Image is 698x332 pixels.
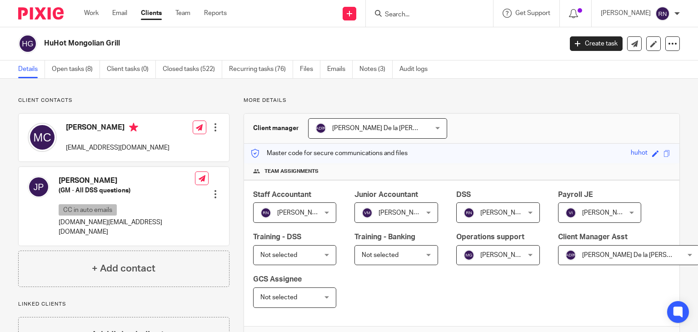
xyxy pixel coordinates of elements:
a: Create task [570,36,623,51]
span: Not selected [260,252,297,258]
img: svg%3E [315,123,326,134]
p: CC in auto emails [59,204,117,216]
p: Client contacts [18,97,229,104]
p: [PERSON_NAME] [601,9,651,18]
span: [PERSON_NAME] [480,252,530,258]
a: Team [175,9,190,18]
img: svg%3E [565,250,576,261]
a: Client tasks (0) [107,60,156,78]
img: svg%3E [362,207,373,218]
img: Pixie [18,7,64,20]
i: Primary [129,123,138,132]
a: Closed tasks (522) [163,60,222,78]
img: svg%3E [260,207,271,218]
img: svg%3E [464,250,474,261]
span: Training - DSS [253,233,301,241]
h4: + Add contact [92,262,155,276]
span: Team assignments [264,168,319,175]
p: More details [244,97,680,104]
span: [PERSON_NAME] [277,210,327,216]
span: GCS Assignee [253,276,302,283]
a: Details [18,60,45,78]
span: Client Manager Asst [558,233,628,241]
img: svg%3E [18,34,37,53]
div: huhot [631,148,648,159]
p: [EMAIL_ADDRESS][DOMAIN_NAME] [66,143,170,152]
p: [DOMAIN_NAME][EMAIL_ADDRESS][DOMAIN_NAME] [59,218,195,236]
a: Notes (3) [359,60,393,78]
img: svg%3E [28,123,57,152]
a: Reports [204,9,227,18]
h4: [PERSON_NAME] [59,176,195,186]
a: Audit logs [399,60,434,78]
span: [PERSON_NAME] [480,210,530,216]
p: Linked clients [18,301,229,308]
img: svg%3E [655,6,670,21]
p: Master code for secure communications and files [251,149,408,158]
span: Not selected [260,294,297,301]
h2: HuHot Mongolian Grill [44,39,454,48]
span: Training - Banking [354,233,415,241]
span: Operations support [456,233,524,241]
img: svg%3E [28,176,50,198]
span: Get Support [515,10,550,16]
h4: [PERSON_NAME] [66,123,170,134]
span: [PERSON_NAME] De la [PERSON_NAME] [332,125,449,131]
img: svg%3E [565,207,576,218]
a: Open tasks (8) [52,60,100,78]
span: Not selected [362,252,399,258]
span: DSS [456,191,471,198]
input: Search [384,11,466,19]
img: svg%3E [464,207,474,218]
a: Clients [141,9,162,18]
span: Junior Accountant [354,191,418,198]
a: Recurring tasks (76) [229,60,293,78]
span: [PERSON_NAME] [582,210,632,216]
span: Staff Accountant [253,191,311,198]
span: Payroll JE [558,191,593,198]
a: Files [300,60,320,78]
h3: Client manager [253,124,299,133]
a: Work [84,9,99,18]
a: Email [112,9,127,18]
h5: (GM - All DSS questions) [59,186,195,195]
span: [PERSON_NAME] [379,210,429,216]
a: Emails [327,60,353,78]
